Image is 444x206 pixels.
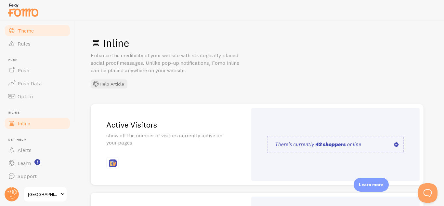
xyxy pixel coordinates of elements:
span: Get Help [8,138,71,142]
span: [GEOGRAPHIC_DATA] [28,190,59,198]
span: Inline [8,111,71,115]
a: Learn [4,157,71,170]
a: Push [4,64,71,77]
button: Help Article [91,79,127,89]
svg: <p>Watch New Feature Tutorials!</p> [34,159,40,165]
span: Alerts [18,147,32,153]
h2: Active Visitors [106,120,232,130]
a: Theme [4,24,71,37]
h1: Inline [91,36,428,50]
a: Rules [4,37,71,50]
iframe: Help Scout Beacon - Open [418,183,437,203]
a: Push Data [4,77,71,90]
a: Inline [4,117,71,130]
p: show off the number of visitors currently active on your pages [106,132,232,147]
a: Alerts [4,144,71,157]
span: Opt-In [18,93,33,100]
a: Support [4,170,71,183]
span: Inline [18,120,30,127]
span: Rules [18,40,31,47]
span: Push [8,58,71,62]
a: Opt-In [4,90,71,103]
span: Push Data [18,80,42,87]
img: fomo_icons_pageviews.svg [109,159,117,167]
p: Learn more [359,182,384,188]
span: Learn [18,160,31,166]
div: Learn more [354,178,389,192]
span: Theme [18,27,34,34]
img: pageviews.svg [267,136,404,153]
span: Support [18,173,37,179]
img: fomo-relay-logo-orange.svg [7,2,39,18]
a: [GEOGRAPHIC_DATA] [23,186,67,202]
span: Push [18,67,29,74]
p: Enhance the credibility of your website with strategically placed social proof messages. Unlike p... [91,52,247,74]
